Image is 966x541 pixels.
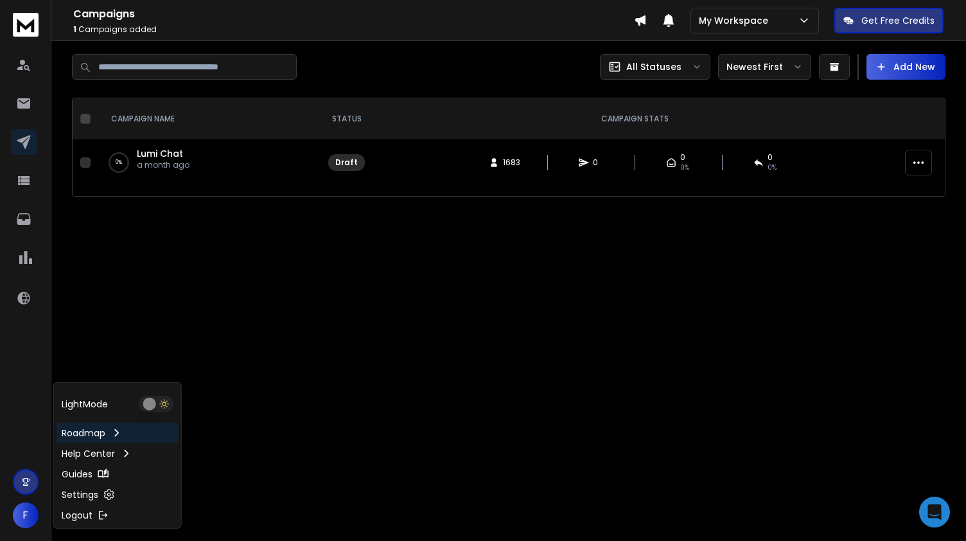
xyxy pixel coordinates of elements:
[62,509,92,522] p: Logout
[62,447,115,460] p: Help Center
[866,54,945,80] button: Add New
[680,163,689,173] span: 0%
[57,464,179,484] a: Guides
[57,484,179,505] a: Settings
[73,6,634,22] h1: Campaigns
[861,14,935,27] p: Get Free Credits
[503,157,520,168] span: 1683
[62,398,108,411] p: Light Mode
[13,502,39,528] button: F
[13,13,39,37] img: logo
[335,157,358,168] div: Draft
[73,24,76,35] span: 1
[57,423,179,443] a: Roadmap
[62,488,98,501] p: Settings
[768,152,773,163] span: 0
[73,24,634,35] p: Campaigns added
[373,98,897,139] th: CAMPAIGN STATS
[593,157,606,168] span: 0
[57,443,179,464] a: Help Center
[62,427,105,439] p: Roadmap
[919,497,950,528] div: Open Intercom Messenger
[116,156,122,169] p: 0 %
[680,152,685,163] span: 0
[718,54,811,80] button: Newest First
[137,147,183,160] a: Lumi Chat
[699,14,773,27] p: My Workspace
[62,468,92,481] p: Guides
[834,8,944,33] button: Get Free Credits
[321,98,373,139] th: STATUS
[626,60,681,73] p: All Statuses
[137,160,189,170] p: a month ago
[96,139,321,186] td: 0%Lumi Chata month ago
[96,98,321,139] th: CAMPAIGN NAME
[768,163,777,173] span: 0%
